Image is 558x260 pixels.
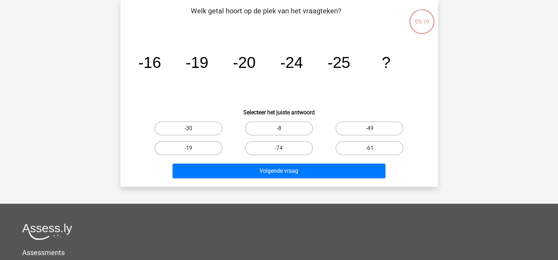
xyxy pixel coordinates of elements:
tspan: -20 [233,53,256,71]
tspan: -24 [280,53,303,71]
button: Volgende vraag [173,164,385,178]
img: Assessly logo [22,223,72,240]
label: -61 [336,141,403,155]
label: -30 [155,121,222,135]
h6: Selecteer het juiste antwoord [132,103,427,116]
div: 05:19 [409,8,435,26]
tspan: -25 [327,53,350,71]
label: -8 [245,121,313,135]
tspan: -16 [138,53,161,71]
tspan: -19 [186,53,208,71]
tspan: ? [382,53,390,71]
h5: Assessments [22,248,536,257]
p: Welk getal hoort op de plek van het vraagteken? [132,6,400,27]
label: -19 [155,141,222,155]
label: -74 [245,141,313,155]
label: -49 [336,121,403,135]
